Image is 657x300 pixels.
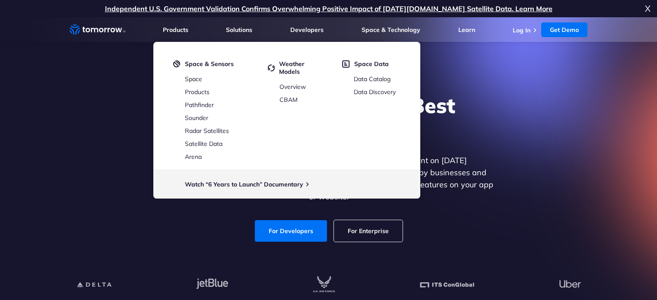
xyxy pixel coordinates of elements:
[268,60,275,76] img: cycled.svg
[70,23,126,36] a: Home link
[185,101,214,109] a: Pathfinder
[354,88,396,96] a: Data Discovery
[185,153,202,161] a: Arena
[342,60,350,68] img: space-data.svg
[354,60,389,68] span: Space Data
[354,75,390,83] a: Data Catalog
[226,26,252,34] a: Solutions
[163,26,188,34] a: Products
[173,60,181,68] img: satelight.svg
[185,127,229,135] a: Radar Satellites
[290,26,324,34] a: Developers
[185,114,208,122] a: Sounder
[279,96,298,104] a: CBAM
[458,26,475,34] a: Learn
[279,83,306,91] a: Overview
[185,180,303,188] a: Watch “6 Years to Launch” Documentary
[513,26,530,34] a: Log In
[105,4,552,13] a: Independent U.S. Government Validation Confirms Overwhelming Positive Impact of [DATE][DOMAIN_NAM...
[279,60,326,76] span: Weather Models
[334,220,403,242] a: For Enterprise
[185,140,222,148] a: Satellite Data
[255,220,327,242] a: For Developers
[362,26,420,34] a: Space & Technology
[185,75,202,83] a: Space
[185,88,209,96] a: Products
[541,22,587,37] a: Get Demo
[185,60,234,68] span: Space & Sensors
